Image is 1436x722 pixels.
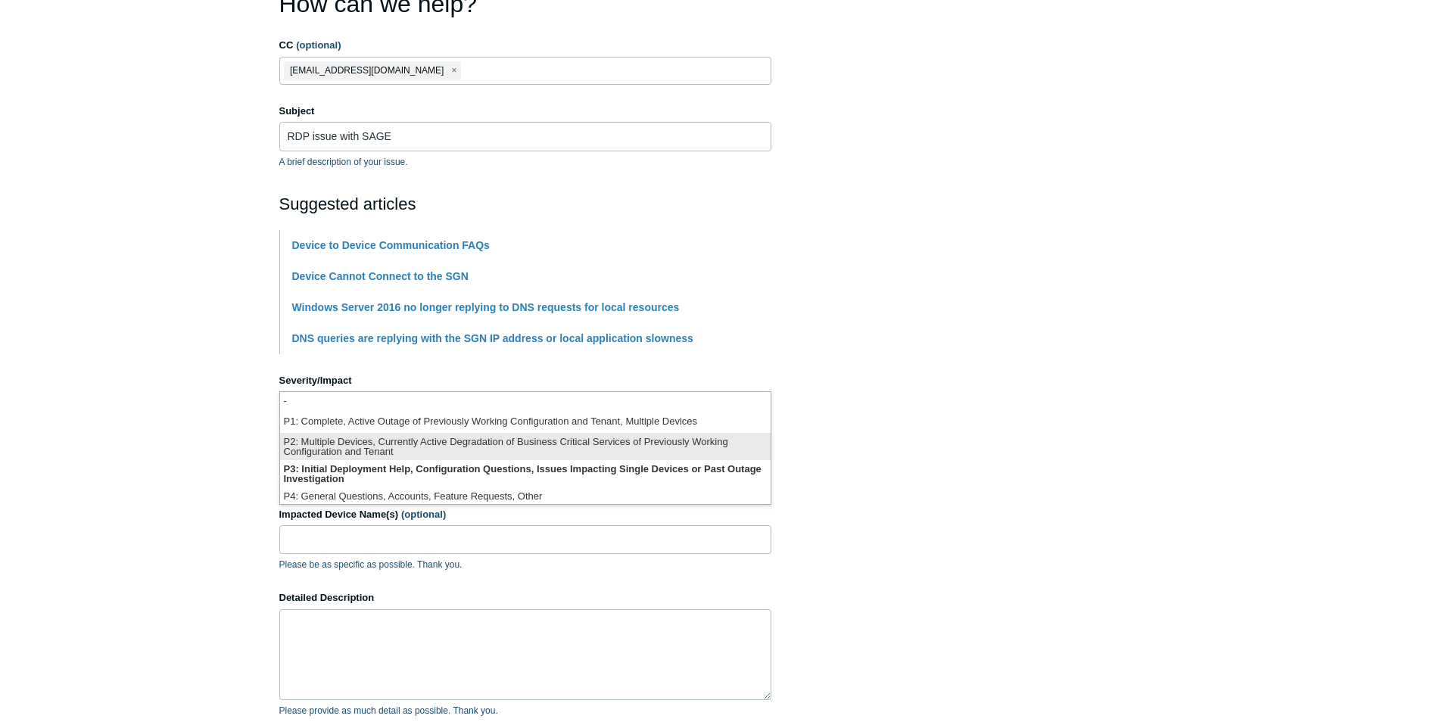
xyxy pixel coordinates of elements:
h2: Suggested articles [279,191,771,216]
a: Windows Server 2016 no longer replying to DNS requests for local resources [292,301,680,313]
a: Device Cannot Connect to the SGN [292,270,469,282]
p: A brief description of your issue. [279,155,771,169]
li: P4: General Questions, Accounts, Feature Requests, Other [280,487,771,508]
p: Please provide as much detail as possible. Thank you. [279,704,771,717]
label: Subject [279,104,771,119]
span: (optional) [401,509,446,520]
li: P2: Multiple Devices, Currently Active Degradation of Business Critical Services of Previously Wo... [280,433,771,460]
label: CC [279,38,771,53]
span: (optional) [296,39,341,51]
a: Device to Device Communication FAQs [292,239,490,251]
li: P3: Initial Deployment Help, Configuration Questions, Issues Impacting Single Devices or Past Out... [280,460,771,487]
span: [EMAIL_ADDRESS][DOMAIN_NAME] [290,62,444,79]
label: Severity/Impact [279,373,771,388]
p: Please be as specific as possible. Thank you. [279,558,771,571]
li: P1: Complete, Active Outage of Previously Working Configuration and Tenant, Multiple Devices [280,412,771,433]
a: DNS queries are replying with the SGN IP address or local application slowness [292,332,693,344]
label: Detailed Description [279,590,771,605]
span: close [451,62,456,79]
label: Impacted Device Name(s) [279,507,771,522]
li: - [280,392,771,412]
